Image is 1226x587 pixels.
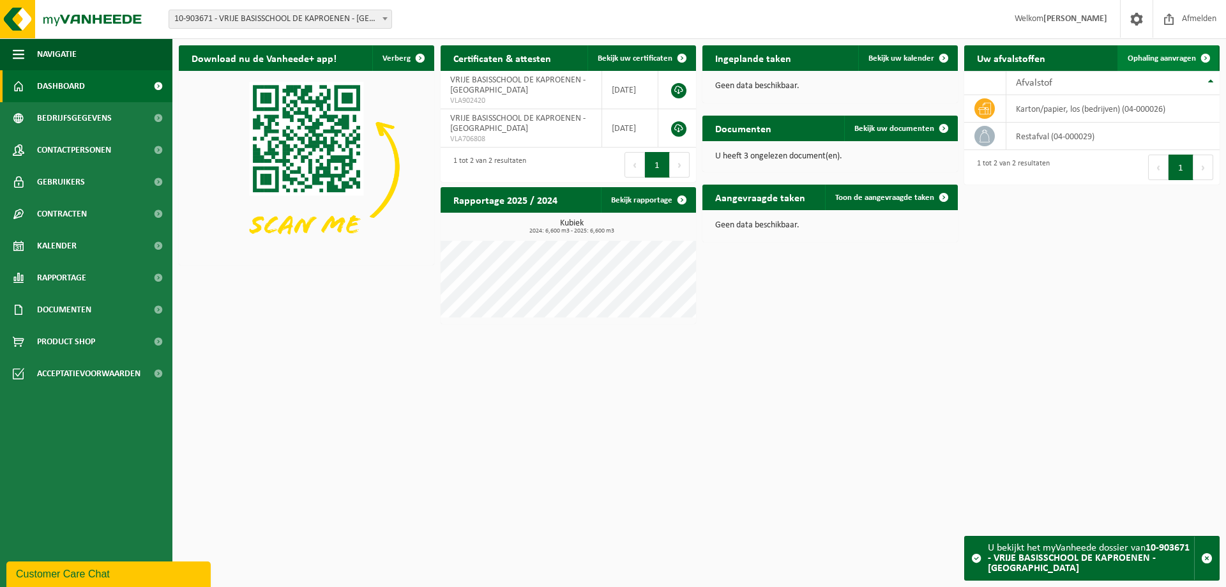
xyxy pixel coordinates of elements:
span: Rapportage [37,262,86,294]
span: Ophaling aanvragen [1128,54,1196,63]
span: VLA902420 [450,96,592,106]
td: [DATE] [602,71,658,109]
p: U heeft 3 ongelezen document(en). [715,152,945,161]
a: Bekijk uw kalender [858,45,957,71]
td: [DATE] [602,109,658,148]
div: U bekijkt het myVanheede dossier van [988,537,1194,580]
button: Verberg [372,45,433,71]
span: Contactpersonen [37,134,111,166]
td: karton/papier, los (bedrijven) (04-000026) [1006,95,1220,123]
button: 1 [1169,155,1193,180]
button: Previous [1148,155,1169,180]
button: Next [670,152,690,178]
span: Documenten [37,294,91,326]
iframe: chat widget [6,559,213,587]
img: Download de VHEPlus App [179,71,434,263]
h2: Documenten [702,116,784,141]
h2: Certificaten & attesten [441,45,564,70]
span: 2024: 6,600 m3 - 2025: 6,600 m3 [447,228,696,234]
span: Verberg [382,54,411,63]
span: Navigatie [37,38,77,70]
strong: 10-903671 - VRIJE BASISSCHOOL DE KAPROENEN - [GEOGRAPHIC_DATA] [988,543,1190,574]
button: Next [1193,155,1213,180]
a: Bekijk uw documenten [844,116,957,141]
h2: Aangevraagde taken [702,185,818,210]
span: VRIJE BASISSCHOOL DE KAPROENEN - [GEOGRAPHIC_DATA] [450,114,586,133]
strong: [PERSON_NAME] [1043,14,1107,24]
span: Bekijk uw documenten [854,125,934,133]
span: Dashboard [37,70,85,102]
div: 1 tot 2 van 2 resultaten [971,153,1050,181]
span: Bekijk uw kalender [868,54,934,63]
span: Gebruikers [37,166,85,198]
span: 10-903671 - VRIJE BASISSCHOOL DE KAPROENEN - KAPRIJKE [169,10,392,29]
a: Toon de aangevraagde taken [825,185,957,210]
p: Geen data beschikbaar. [715,82,945,91]
h2: Download nu de Vanheede+ app! [179,45,349,70]
span: Toon de aangevraagde taken [835,194,934,202]
span: VLA706808 [450,134,592,144]
span: Kalender [37,230,77,262]
span: Bedrijfsgegevens [37,102,112,134]
span: Contracten [37,198,87,230]
a: Bekijk uw certificaten [587,45,695,71]
h2: Uw afvalstoffen [964,45,1058,70]
h2: Ingeplande taken [702,45,804,70]
a: Ophaling aanvragen [1117,45,1218,71]
button: 1 [645,152,670,178]
h2: Rapportage 2025 / 2024 [441,187,570,212]
a: Bekijk rapportage [601,187,695,213]
span: VRIJE BASISSCHOOL DE KAPROENEN - [GEOGRAPHIC_DATA] [450,75,586,95]
span: 10-903671 - VRIJE BASISSCHOOL DE KAPROENEN - KAPRIJKE [169,10,391,28]
td: restafval (04-000029) [1006,123,1220,150]
span: Bekijk uw certificaten [598,54,672,63]
div: 1 tot 2 van 2 resultaten [447,151,526,179]
p: Geen data beschikbaar. [715,221,945,230]
button: Previous [624,152,645,178]
h3: Kubiek [447,219,696,234]
span: Product Shop [37,326,95,358]
span: Afvalstof [1016,78,1052,88]
span: Acceptatievoorwaarden [37,358,140,390]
